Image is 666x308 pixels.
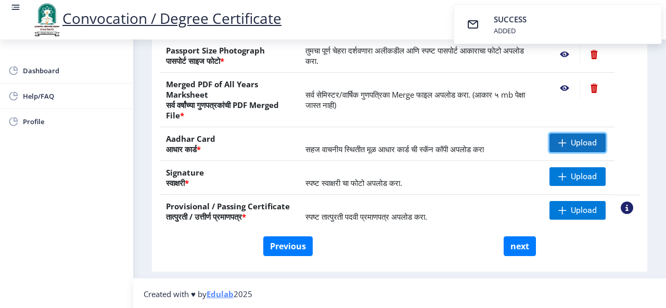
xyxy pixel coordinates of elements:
[160,195,299,229] th: Provisional / Passing Certificate तात्पुरती / उत्तीर्ण प्रमाणपत्र
[504,236,536,256] button: next
[494,26,529,35] div: ADDED
[580,79,608,98] nb-action: Delete File
[31,2,62,37] img: logo
[160,38,299,73] th: Passport Size Photograph पासपोर्ट साइज फोटो
[580,45,608,64] nb-action: Delete File
[23,115,125,128] span: Profile
[160,73,299,127] th: Merged PDF of All Years Marksheet सर्व वर्षांच्या गुणपत्रकांची PDF Merged File
[305,89,525,110] span: सर्व सेमिस्टर/वार्षिक गुणपत्रिका Merge फाइल अपलोड करा. (आकार ५ mb पेक्षा जास्त नाही)
[299,38,543,73] td: तुमचा पूर्ण चेहरा दर्शवणारा अलीकडील आणि स्पष्ट पासपोर्ट आकाराचा फोटो अपलोड करा.
[571,138,597,148] span: Upload
[549,45,580,64] nb-action: View File
[549,79,580,98] nb-action: View File
[31,8,281,28] a: Convocation / Degree Certificate
[305,144,484,154] span: सहज वाचनीय स्थितीत मूळ आधार कार्ड ची स्कॅन कॉपी अपलोड करा
[571,171,597,182] span: Upload
[494,14,527,24] span: SUCCESS
[23,64,125,77] span: Dashboard
[207,289,234,299] a: Edulab
[160,127,299,161] th: Aadhar Card आधार कार्ड
[263,236,313,256] button: Previous
[23,90,125,102] span: Help/FAQ
[160,161,299,195] th: Signature स्वाक्षरी
[144,289,252,299] span: Created with ♥ by 2025
[305,211,427,222] span: स्पष्ट तात्पुरती पदवी प्रमाणपत्र अपलोड करा.
[571,205,597,216] span: Upload
[305,178,402,188] span: स्पष्ट स्वाक्षरी चा फोटो अपलोड करा.
[621,202,633,214] nb-action: View Sample PDC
